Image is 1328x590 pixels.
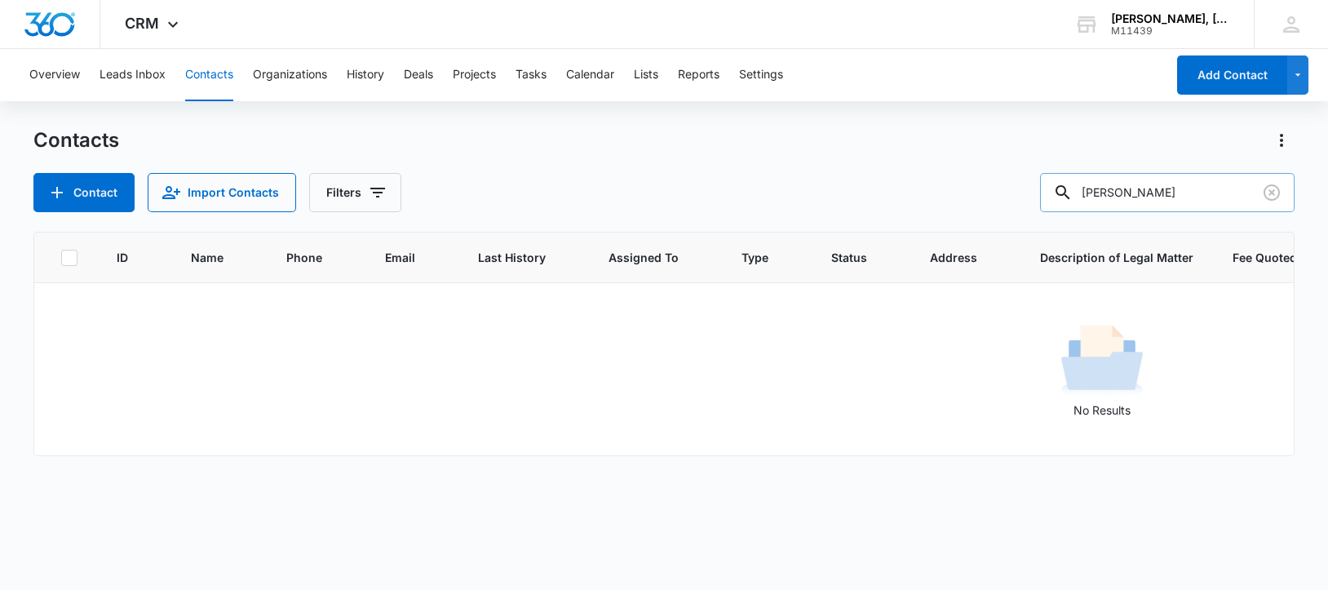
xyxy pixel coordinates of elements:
button: Settings [739,49,783,101]
button: Overview [29,49,80,101]
span: CRM [125,15,159,32]
button: Reports [678,49,719,101]
button: Organizations [253,49,327,101]
button: Clear [1259,180,1285,206]
span: ID [117,249,128,266]
span: Email [385,249,415,266]
h1: Contacts [33,128,119,153]
button: Calendar [566,49,614,101]
span: Type [741,249,768,266]
button: Tasks [516,49,547,101]
button: Contacts [185,49,233,101]
span: Fee Quoted [1233,249,1297,266]
button: Leads Inbox [100,49,166,101]
button: Import Contacts [148,173,296,212]
span: Phone [286,249,322,266]
button: Deals [404,49,433,101]
input: Search Contacts [1040,173,1295,212]
img: No Results [1061,320,1143,401]
div: account id [1111,25,1230,37]
button: Filters [309,173,401,212]
button: Add Contact [1177,55,1287,95]
div: account name [1111,12,1230,25]
span: Status [831,249,867,266]
span: Description of Legal Matter [1040,249,1193,266]
span: Address [930,249,977,266]
button: Add Contact [33,173,135,212]
button: Actions [1268,127,1295,153]
span: Last History [478,249,546,266]
button: Lists [634,49,658,101]
span: Name [191,249,224,266]
span: Assigned To [609,249,679,266]
button: History [347,49,384,101]
button: Projects [453,49,496,101]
